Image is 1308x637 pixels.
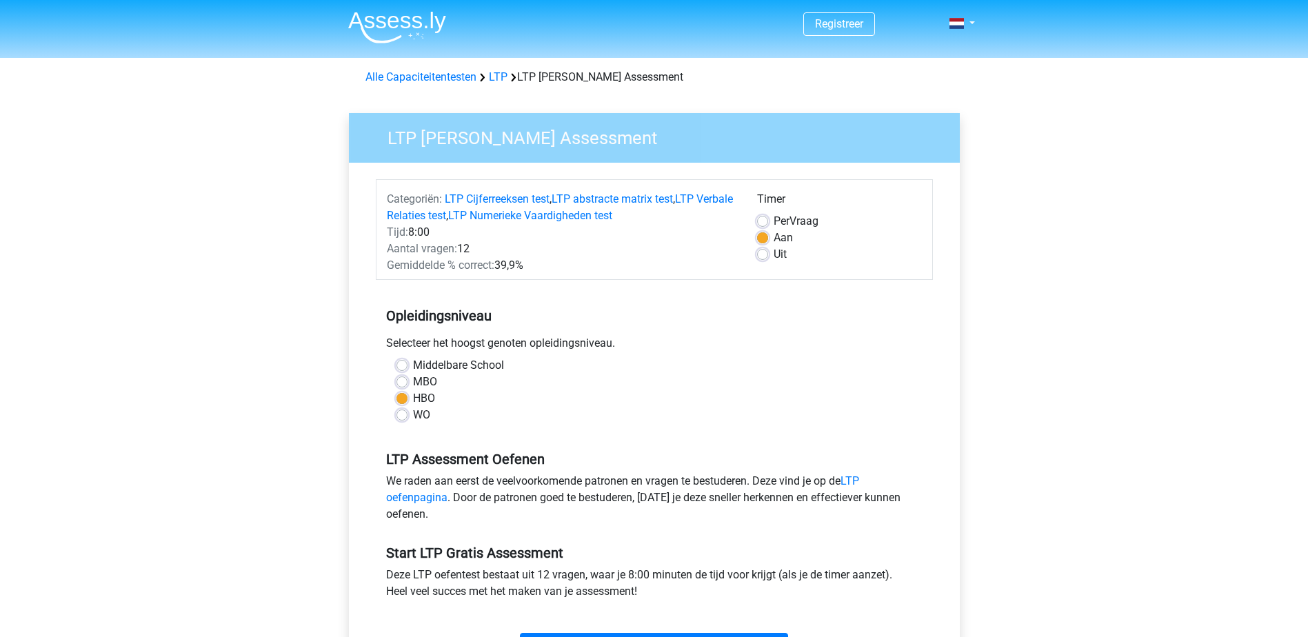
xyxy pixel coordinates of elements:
a: LTP Cijferreeksen test [445,192,550,205]
label: Vraag [774,213,818,230]
a: LTP [489,70,507,83]
a: LTP Numerieke Vaardigheden test [448,209,612,222]
a: Alle Capaciteitentesten [365,70,476,83]
div: LTP [PERSON_NAME] Assessment [360,69,949,85]
label: WO [413,407,430,423]
a: Registreer [815,17,863,30]
div: Timer [757,191,922,213]
span: Aantal vragen: [387,242,457,255]
h5: Opleidingsniveau [386,302,923,330]
div: , , , [376,191,747,224]
div: 8:00 [376,224,747,241]
span: Tijd: [387,225,408,239]
label: Middelbare School [413,357,504,374]
div: We raden aan eerst de veelvoorkomende patronen en vragen te bestuderen. Deze vind je op de . Door... [376,473,933,528]
span: Per [774,214,789,228]
img: Assessly [348,11,446,43]
span: Categoriën: [387,192,442,205]
span: Gemiddelde % correct: [387,259,494,272]
div: Selecteer het hoogst genoten opleidingsniveau. [376,335,933,357]
h3: LTP [PERSON_NAME] Assessment [371,122,949,149]
div: 12 [376,241,747,257]
label: MBO [413,374,437,390]
label: Uit [774,246,787,263]
h5: Start LTP Gratis Assessment [386,545,923,561]
h5: LTP Assessment Oefenen [386,451,923,467]
div: Deze LTP oefentest bestaat uit 12 vragen, waar je 8:00 minuten de tijd voor krijgt (als je de tim... [376,567,933,605]
label: HBO [413,390,435,407]
div: 39,9% [376,257,747,274]
a: LTP abstracte matrix test [552,192,673,205]
label: Aan [774,230,793,246]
